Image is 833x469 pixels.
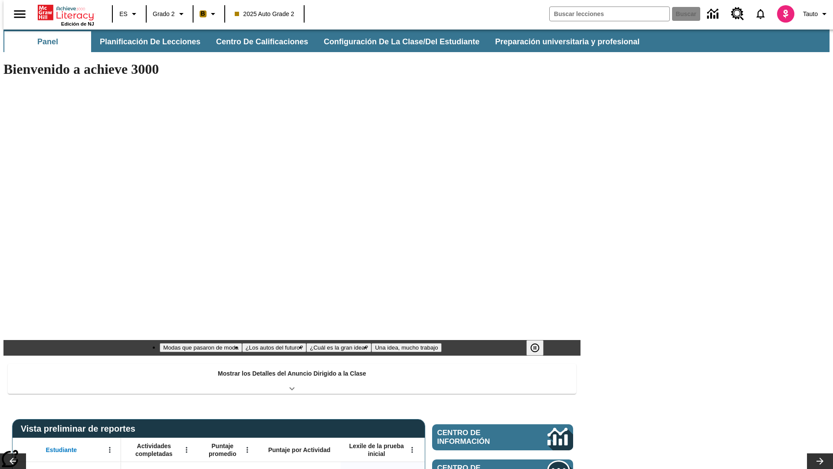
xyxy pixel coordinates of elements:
[218,369,366,378] p: Mostrar los Detalles del Anuncio Dirigido a la Clase
[209,31,315,52] button: Centro de calificaciones
[46,446,77,454] span: Estudiante
[777,5,794,23] img: avatar image
[3,61,580,77] h1: Bienvenido a achieve 3000
[125,442,183,458] span: Actividades completadas
[803,10,818,19] span: Tauto
[103,443,116,456] button: Abrir menú
[317,31,486,52] button: Configuración de la clase/del estudiante
[7,1,33,27] button: Abrir el menú lateral
[8,364,576,394] div: Mostrar los Detalles del Anuncio Dirigido a la Clase
[4,31,91,52] button: Panel
[3,30,830,52] div: Subbarra de navegación
[93,31,207,52] button: Planificación de lecciones
[202,442,243,458] span: Puntaje promedio
[406,443,419,456] button: Abrir menú
[241,443,254,456] button: Abrir menú
[488,31,646,52] button: Preparación universitaria y profesional
[21,424,140,434] span: Vista preliminar de reportes
[115,6,143,22] button: Lenguaje: ES, Selecciona un idioma
[160,343,242,352] button: Diapositiva 1 Modas que pasaron de moda
[772,3,800,25] button: Escoja un nuevo avatar
[38,3,94,26] div: Portada
[749,3,772,25] a: Notificaciones
[3,31,647,52] div: Subbarra de navegación
[242,343,307,352] button: Diapositiva 2 ¿Los autos del futuro?
[149,6,190,22] button: Grado: Grado 2, Elige un grado
[119,10,128,19] span: ES
[268,446,330,454] span: Puntaje por Actividad
[526,340,544,356] button: Pausar
[201,8,205,19] span: B
[345,442,408,458] span: Lexile de la prueba inicial
[807,453,833,469] button: Carrusel de lecciones, seguir
[526,340,552,356] div: Pausar
[61,21,94,26] span: Edición de NJ
[432,424,573,450] a: Centro de información
[153,10,175,19] span: Grado 2
[371,343,441,352] button: Diapositiva 4 Una idea, mucho trabajo
[196,6,222,22] button: Boost El color de la clase es anaranjado claro. Cambiar el color de la clase.
[800,6,833,22] button: Perfil/Configuración
[38,4,94,21] a: Portada
[437,429,518,446] span: Centro de información
[726,2,749,26] a: Centro de recursos, Se abrirá en una pestaña nueva.
[550,7,669,21] input: Buscar campo
[180,443,193,456] button: Abrir menú
[235,10,295,19] span: 2025 Auto Grade 2
[306,343,371,352] button: Diapositiva 3 ¿Cuál es la gran idea?
[702,2,726,26] a: Centro de información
